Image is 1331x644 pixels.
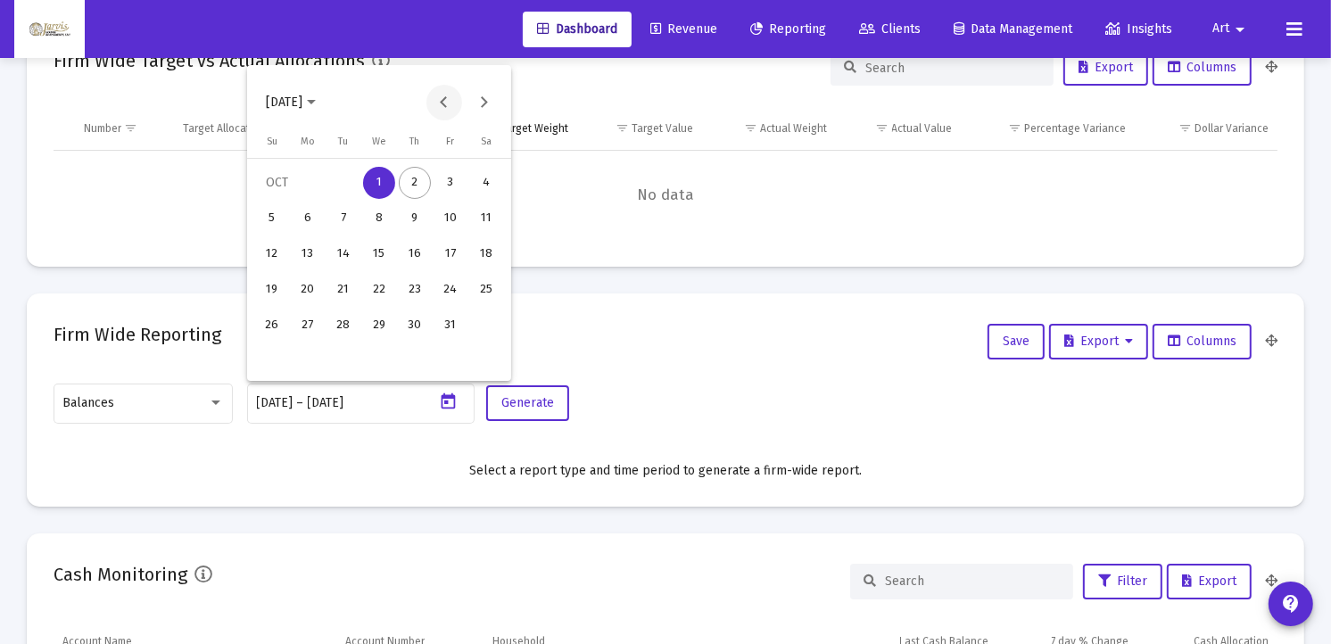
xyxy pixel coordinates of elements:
button: 2025-10-05 [254,201,290,236]
div: 14 [327,238,360,270]
button: 2025-10-13 [290,236,326,272]
div: 4 [470,167,502,199]
span: Tu [338,136,348,147]
div: 10 [434,202,467,235]
div: 11 [470,202,502,235]
div: 8 [363,202,395,235]
button: 2025-10-19 [254,272,290,308]
td: OCT [254,165,361,201]
button: 2025-10-27 [290,308,326,343]
div: 5 [256,202,288,235]
div: 7 [327,202,360,235]
div: 31 [434,310,467,342]
button: 2025-10-29 [361,308,397,343]
button: 2025-10-10 [433,201,468,236]
button: 2025-10-31 [433,308,468,343]
div: 28 [327,310,360,342]
button: 2025-10-18 [468,236,504,272]
div: 17 [434,238,467,270]
button: 2025-10-15 [361,236,397,272]
div: 24 [434,274,467,306]
div: 29 [363,310,395,342]
button: 2025-10-01 [361,165,397,201]
span: Mo [301,136,315,147]
div: 18 [470,238,502,270]
div: 3 [434,167,467,199]
button: Next month [467,85,502,120]
div: 6 [292,202,324,235]
span: Th [409,136,419,147]
button: 2025-10-20 [290,272,326,308]
div: 22 [363,274,395,306]
div: 13 [292,238,324,270]
div: 27 [292,310,324,342]
div: 16 [399,238,431,270]
button: 2025-10-30 [397,308,433,343]
button: 2025-10-02 [397,165,433,201]
div: 21 [327,274,360,306]
button: 2025-10-06 [290,201,326,236]
button: 2025-10-08 [361,201,397,236]
button: 2025-10-09 [397,201,433,236]
button: 2025-10-12 [254,236,290,272]
div: 9 [399,202,431,235]
button: 2025-10-07 [326,201,361,236]
button: 2025-10-11 [468,201,504,236]
button: Previous month [426,85,462,120]
button: 2025-10-24 [433,272,468,308]
button: 2025-10-28 [326,308,361,343]
button: 2025-10-03 [433,165,468,201]
button: 2025-10-21 [326,272,361,308]
div: 12 [256,238,288,270]
span: Fr [446,136,454,147]
button: 2025-10-04 [468,165,504,201]
span: Sa [481,136,492,147]
button: 2025-10-25 [468,272,504,308]
span: Su [267,136,277,147]
div: 23 [399,274,431,306]
button: Choose month and year [252,85,330,120]
button: 2025-10-14 [326,236,361,272]
div: 30 [399,310,431,342]
button: 2025-10-17 [433,236,468,272]
div: 1 [363,167,395,199]
button: 2025-10-22 [361,272,397,308]
div: 20 [292,274,324,306]
span: [DATE] [266,95,302,110]
div: 25 [470,274,502,306]
span: We [372,136,386,147]
div: 15 [363,238,395,270]
div: 26 [256,310,288,342]
button: 2025-10-26 [254,308,290,343]
div: 2 [399,167,431,199]
button: 2025-10-16 [397,236,433,272]
button: 2025-10-23 [397,272,433,308]
div: 19 [256,274,288,306]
